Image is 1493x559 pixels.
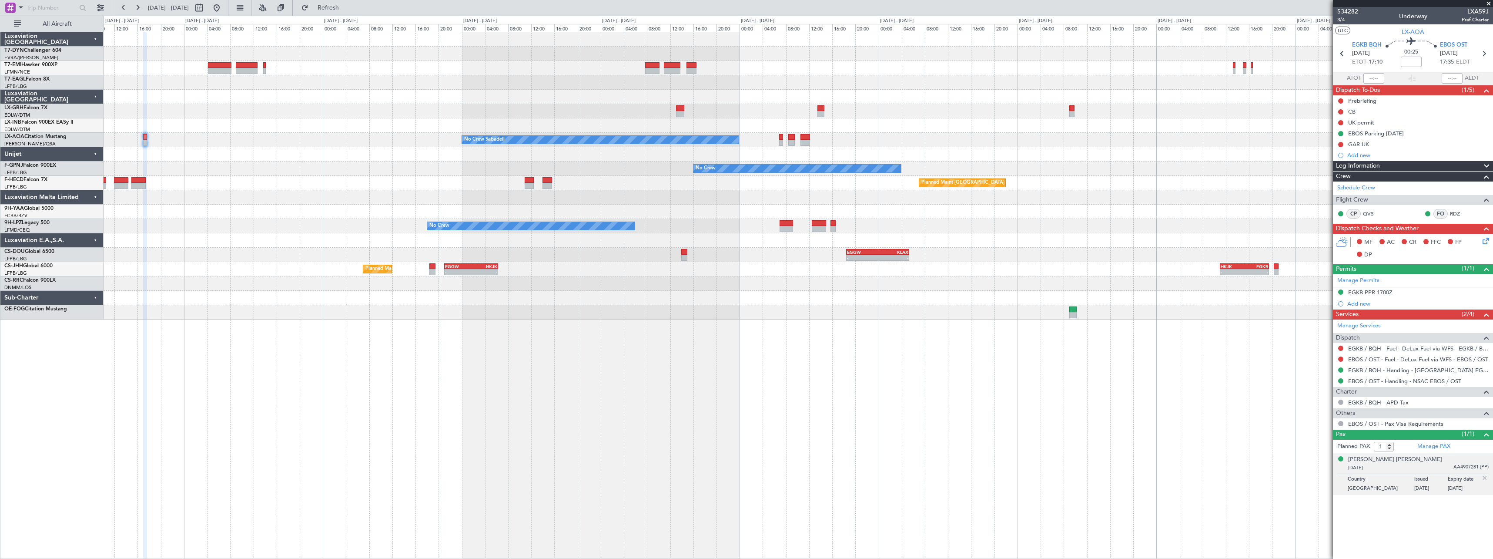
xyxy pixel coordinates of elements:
[4,284,31,291] a: DNMM/LOS
[670,24,693,32] div: 12:00
[1348,485,1414,494] p: [GEOGRAPHIC_DATA]
[4,62,57,67] a: T7-EMIHawker 900XP
[1347,74,1361,83] span: ATOT
[1440,58,1454,67] span: 17:35
[4,126,30,133] a: EDLW/DTM
[624,24,647,32] div: 04:00
[415,24,439,32] div: 16:00
[4,169,27,176] a: LFPB/LBG
[1347,152,1489,159] div: Add new
[4,105,47,111] a: LX-GBHFalcon 7X
[1336,85,1380,95] span: Dispatch To-Dos
[1156,24,1179,32] div: 00:00
[948,24,971,32] div: 12:00
[485,24,508,32] div: 04:00
[4,270,27,276] a: LFPB/LBG
[1348,345,1489,352] a: EGKB / BQH - Fuel - DeLux Fuel via WFS - EGKB / BQH
[4,278,56,283] a: CS-RRCFalcon 900LX
[4,227,30,233] a: LFMD/CEQ
[1364,251,1372,259] span: DP
[921,176,1058,189] div: Planned Maint [GEOGRAPHIC_DATA] ([GEOGRAPHIC_DATA])
[4,306,25,312] span: OE-FOG
[832,24,855,32] div: 16:00
[1249,24,1272,32] div: 16:00
[27,1,77,14] input: Trip Number
[1363,73,1384,84] input: --:--
[740,24,763,32] div: 00:00
[1352,58,1366,67] span: ETOT
[1221,264,1245,269] div: HKJK
[1337,322,1381,330] a: Manage Services
[602,17,636,25] div: [DATE] - [DATE]
[1336,310,1359,320] span: Services
[1402,27,1424,37] span: LX-AOA
[1352,49,1370,58] span: [DATE]
[1336,408,1355,418] span: Others
[1295,24,1319,32] div: 00:00
[1348,289,1393,296] div: EGKB PPR 1700Z
[880,17,914,25] div: [DATE] - [DATE]
[1337,276,1379,285] a: Manage Permits
[1440,41,1467,50] span: EBOS OST
[23,21,92,27] span: All Aircraft
[1226,24,1249,32] div: 12:00
[4,77,26,82] span: T7-EAGL
[471,269,497,275] div: -
[878,255,908,260] div: -
[1352,41,1382,50] span: EGKB BQH
[1110,24,1133,32] div: 16:00
[1369,58,1383,67] span: 17:10
[1431,238,1441,247] span: FFC
[4,306,67,312] a: OE-FOGCitation Mustang
[1019,17,1052,25] div: [DATE] - [DATE]
[1337,16,1358,24] span: 3/4
[1319,24,1342,32] div: 04:00
[297,1,349,15] button: Refresh
[1064,24,1087,32] div: 08:00
[696,162,716,175] div: No Crew
[471,264,497,269] div: HKJK
[1348,119,1374,126] div: UK permit
[1337,184,1375,192] a: Schedule Crew
[1336,430,1346,440] span: Pax
[1221,269,1245,275] div: -
[464,133,505,146] div: No Crew Sabadell
[508,24,531,32] div: 08:00
[4,62,21,67] span: T7-EMI
[4,134,67,139] a: LX-AOACitation Mustang
[1462,264,1474,273] span: (1/1)
[1133,24,1156,32] div: 20:00
[4,163,56,168] a: F-GPNJFalcon 900EX
[161,24,184,32] div: 20:00
[4,206,54,211] a: 9H-YAAGlobal 5000
[1348,377,1461,385] a: EBOS / OST - Handling - NSAC EBOS / OST
[786,24,809,32] div: 08:00
[1297,17,1330,25] div: [DATE] - [DATE]
[1348,465,1363,471] span: [DATE]
[554,24,577,32] div: 16:00
[1450,210,1470,218] a: RDZ
[809,24,832,32] div: 12:00
[4,249,54,254] a: CS-DOUGlobal 6500
[1348,367,1489,374] a: EGKB / BQH - Handling - [GEOGRAPHIC_DATA] EGKB / [GEOGRAPHIC_DATA]
[1158,17,1191,25] div: [DATE] - [DATE]
[902,24,925,32] div: 04:00
[4,105,23,111] span: LX-GBH
[1272,24,1295,32] div: 20:00
[1462,85,1474,94] span: (1/5)
[1087,24,1110,32] div: 12:00
[1404,48,1418,57] span: 00:25
[4,263,53,269] a: CS-JHHGlobal 6000
[763,24,786,32] div: 04:00
[1336,387,1357,397] span: Charter
[4,163,23,168] span: F-GPNJ
[4,141,56,147] a: [PERSON_NAME]/QSA
[855,24,878,32] div: 20:00
[1414,476,1448,485] p: Issued
[4,69,30,75] a: LFMN/NCE
[1336,264,1356,274] span: Permits
[4,134,24,139] span: LX-AOA
[148,4,189,12] span: [DATE] - [DATE]
[1244,269,1268,275] div: -
[1346,209,1361,219] div: CP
